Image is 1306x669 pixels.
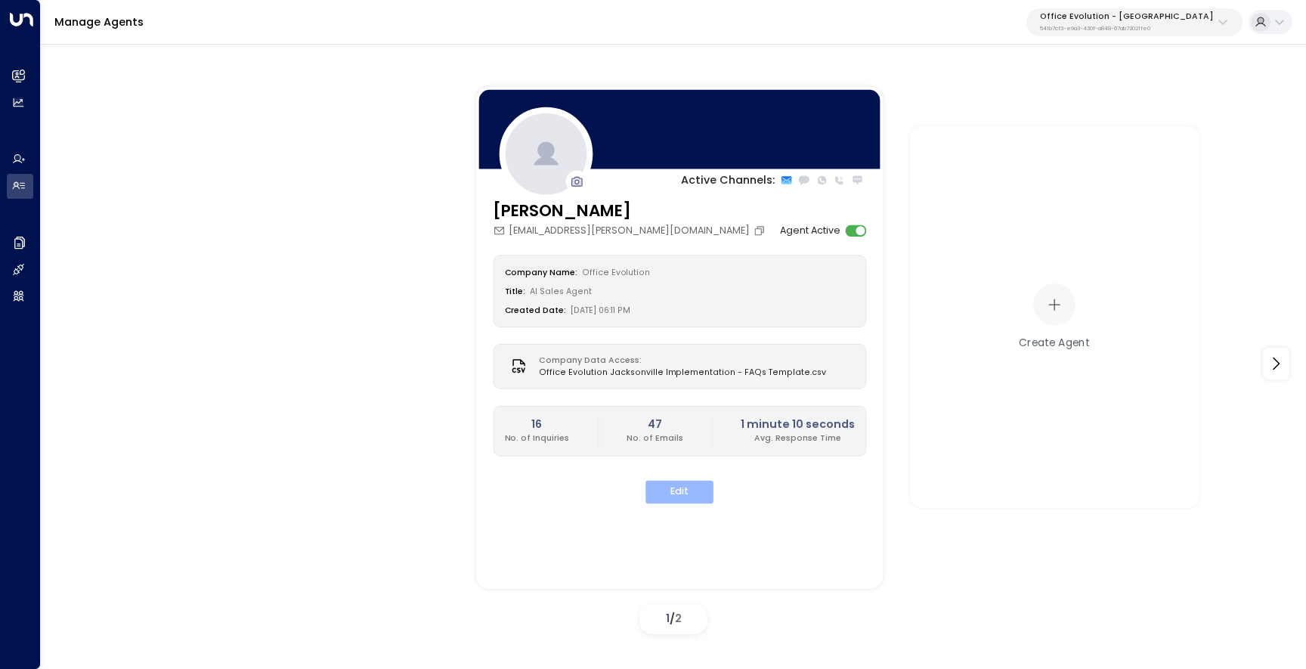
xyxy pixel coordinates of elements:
label: Company Data Access: [539,355,819,367]
p: Office Evolution - [GEOGRAPHIC_DATA] [1040,12,1214,21]
h3: [PERSON_NAME] [493,200,769,224]
label: Company Name: [505,268,578,279]
label: Created Date: [505,305,567,317]
span: 2 [675,611,682,626]
h2: 16 [505,417,570,433]
label: Title: [505,286,526,298]
span: 1 [666,611,670,626]
button: Copy [753,225,768,237]
a: Manage Agents [54,14,144,29]
p: No. of Inquiries [505,433,570,445]
p: No. of Emails [627,433,683,445]
button: Edit [645,480,713,503]
p: 541b7cf3-e9a3-430f-a848-67ab73021fe0 [1040,26,1214,32]
div: [EMAIL_ADDRESS][PERSON_NAME][DOMAIN_NAME] [493,225,769,239]
h2: 1 minute 10 seconds [741,417,855,433]
div: Create Agent [1019,335,1090,351]
p: Active Channels: [681,172,775,189]
div: / [639,604,707,634]
h2: 47 [627,417,683,433]
span: Office Evolution [582,268,651,279]
span: AI Sales Agent [530,286,592,298]
span: [DATE] 06:11 PM [571,305,630,317]
p: Avg. Response Time [741,433,855,445]
button: Office Evolution - [GEOGRAPHIC_DATA]541b7cf3-e9a3-430f-a848-67ab73021fe0 [1026,8,1243,36]
label: Agent Active [780,225,840,239]
span: Office Evolution Jacksonville Implementation - FAQs Template.csv [539,367,826,379]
